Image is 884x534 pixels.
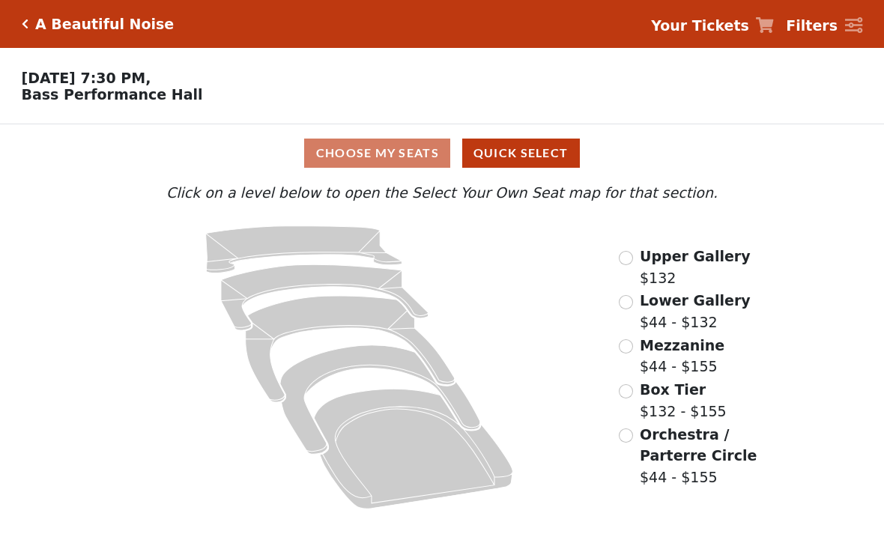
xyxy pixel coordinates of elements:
[651,15,774,37] a: Your Tickets
[640,292,751,309] span: Lower Gallery
[651,17,749,34] strong: Your Tickets
[640,381,706,398] span: Box Tier
[640,290,751,333] label: $44 - $132
[640,246,751,288] label: $132
[640,248,751,264] span: Upper Gallery
[205,226,402,273] path: Upper Gallery - Seats Available: 155
[640,335,724,377] label: $44 - $155
[640,424,763,488] label: $44 - $155
[786,17,838,34] strong: Filters
[640,379,727,422] label: $132 - $155
[640,426,757,464] span: Orchestra / Parterre Circle
[314,389,512,509] path: Orchestra / Parterre Circle - Seats Available: 30
[786,15,862,37] a: Filters
[121,182,763,204] p: Click on a level below to open the Select Your Own Seat map for that section.
[35,16,174,33] h5: A Beautiful Noise
[462,139,580,168] button: Quick Select
[22,19,28,29] a: Click here to go back to filters
[640,337,724,354] span: Mezzanine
